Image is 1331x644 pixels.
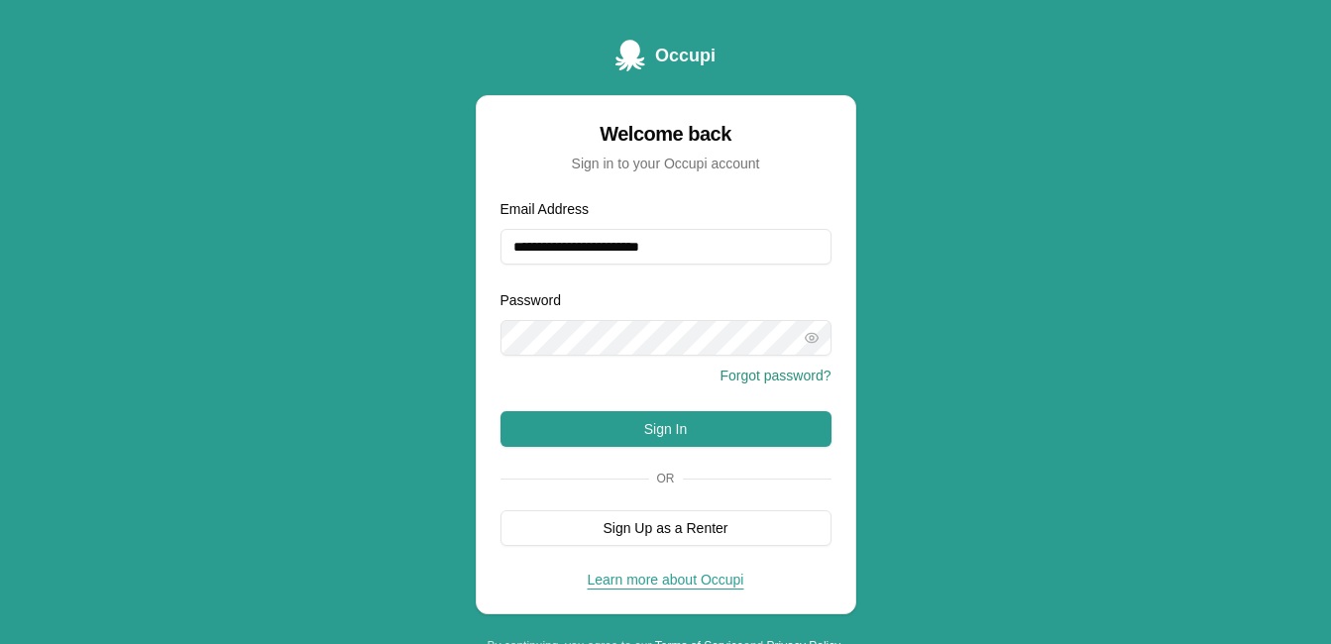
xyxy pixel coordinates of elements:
button: Sign In [500,411,832,447]
a: Occupi [615,40,716,71]
div: Sign in to your Occupi account [500,154,832,173]
button: Forgot password? [720,366,831,385]
label: Password [500,292,561,308]
span: Or [649,471,683,486]
div: Welcome back [500,120,832,148]
a: Learn more about Occupi [588,572,744,588]
label: Email Address [500,201,589,217]
span: Occupi [655,42,716,69]
button: Sign Up as a Renter [500,510,832,546]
